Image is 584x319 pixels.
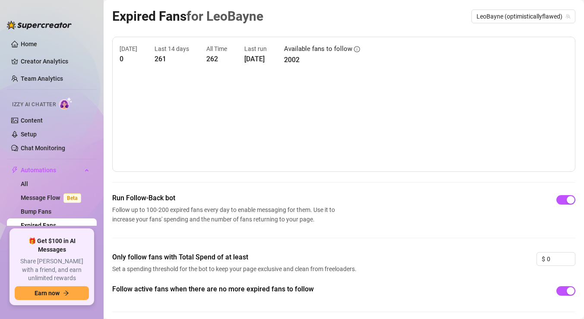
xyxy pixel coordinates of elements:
article: Available fans to follow [284,44,352,54]
span: Beta [63,193,81,203]
article: 262 [206,54,227,64]
a: Home [21,41,37,47]
span: team [565,14,571,19]
span: LeoBayne (optimisticallyflawed) [477,10,570,23]
input: 0.00 [547,253,575,265]
a: Team Analytics [21,75,63,82]
button: Earn nowarrow-right [15,286,89,300]
a: Bump Fans [21,208,51,215]
span: thunderbolt [11,167,18,174]
article: 2002 [284,54,360,65]
a: Chat Monitoring [21,145,65,152]
a: Setup [21,131,37,138]
article: 261 [155,54,189,64]
article: 0 [120,54,137,64]
span: Only follow fans with Total Spend of at least [112,252,359,262]
span: Set a spending threshold for the bot to keep your page exclusive and clean from freeloaders. [112,264,359,274]
iframe: Intercom live chat [555,290,575,310]
img: logo-BBDzfeDw.svg [7,21,72,29]
span: arrow-right [63,290,69,296]
article: Last 14 days [155,44,189,54]
a: All [21,180,28,187]
span: Run Follow-Back bot [112,193,338,203]
article: [DATE] [120,44,137,54]
span: Follow active fans when there are no more expired fans to follow [112,284,359,294]
article: [DATE] [244,54,267,64]
span: Automations [21,163,82,177]
span: Earn now [35,290,60,297]
article: Expired Fans [112,6,263,26]
a: Creator Analytics [21,54,90,68]
span: info-circle [354,46,360,52]
span: Follow up to 100-200 expired fans every day to enable messaging for them. Use it to increase your... [112,205,338,224]
article: All Time [206,44,227,54]
span: Share [PERSON_NAME] with a friend, and earn unlimited rewards [15,257,89,283]
a: Expired Fans [21,222,56,229]
img: AI Chatter [59,97,73,110]
span: for LeoBayne [186,9,263,24]
a: Content [21,117,43,124]
span: Izzy AI Chatter [12,101,56,109]
article: Last run [244,44,267,54]
a: Message FlowBeta [21,194,85,201]
span: 🎁 Get $100 in AI Messages [15,237,89,254]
